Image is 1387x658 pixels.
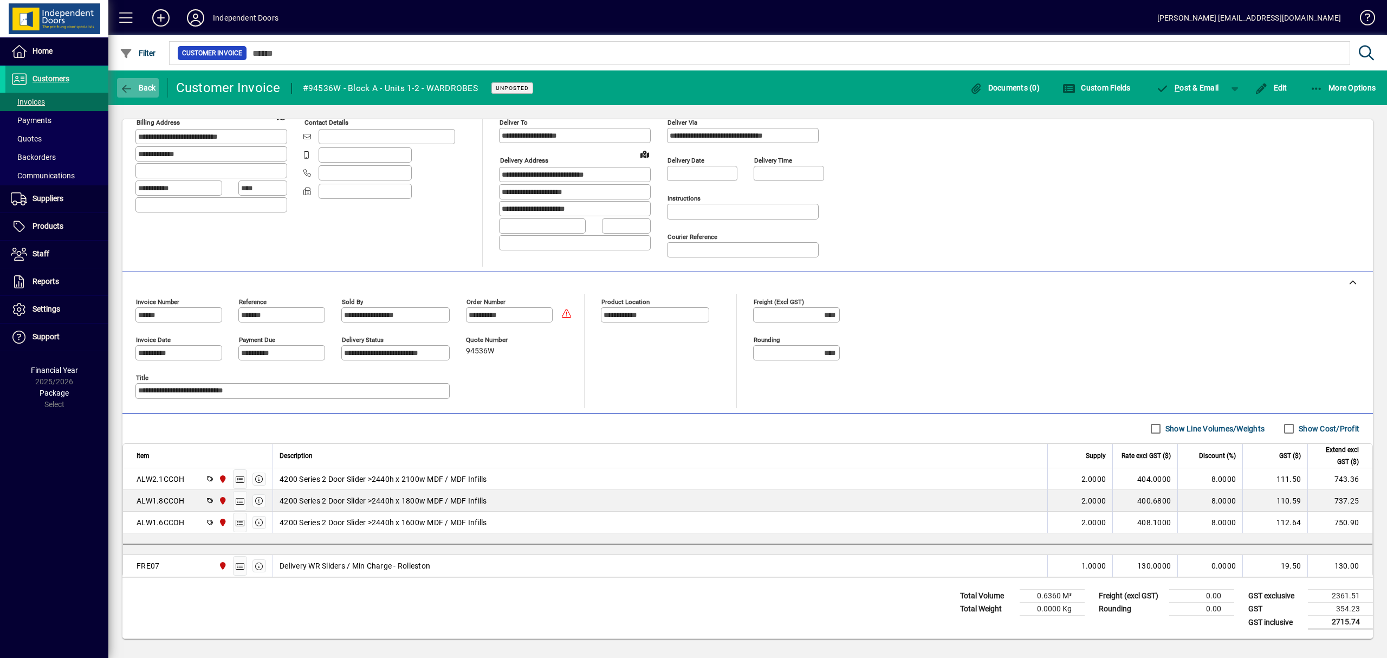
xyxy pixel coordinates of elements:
[1307,512,1372,533] td: 750.90
[1156,83,1219,92] span: ost & Email
[1177,468,1242,490] td: 8.0000
[342,298,363,306] mat-label: Sold by
[1242,512,1307,533] td: 112.64
[1255,83,1287,92] span: Edit
[33,332,60,341] span: Support
[280,450,313,462] span: Description
[1308,616,1373,629] td: 2715.74
[754,298,804,306] mat-label: Freight (excl GST)
[342,336,384,344] mat-label: Delivery status
[137,517,185,528] div: ALW1.6CCOH
[1308,590,1373,603] td: 2361.51
[117,78,159,98] button: Back
[1062,83,1131,92] span: Custom Fields
[1086,450,1106,462] span: Supply
[11,134,42,143] span: Quotes
[136,298,179,306] mat-label: Invoice number
[1177,555,1242,577] td: 0.0000
[33,305,60,313] span: Settings
[137,560,159,571] div: FRE07
[1020,590,1085,603] td: 0.6360 M³
[5,185,108,212] a: Suppliers
[1122,450,1171,462] span: Rate excl GST ($)
[667,119,697,126] mat-label: Deliver via
[1252,78,1290,98] button: Edit
[1243,603,1308,616] td: GST
[1352,2,1373,37] a: Knowledge Base
[667,195,701,202] mat-label: Instructions
[496,85,529,92] span: Unposted
[1307,490,1372,512] td: 737.25
[1307,468,1372,490] td: 743.36
[5,111,108,130] a: Payments
[1242,555,1307,577] td: 19.50
[1060,78,1133,98] button: Custom Fields
[216,473,228,485] span: Christchurch
[967,78,1042,98] button: Documents (0)
[667,157,704,164] mat-label: Delivery date
[1081,495,1106,506] span: 2.0000
[466,298,505,306] mat-label: Order number
[33,74,69,83] span: Customers
[1169,590,1234,603] td: 0.00
[1177,512,1242,533] td: 8.0000
[5,213,108,240] a: Products
[1314,444,1359,468] span: Extend excl GST ($)
[176,79,281,96] div: Customer Invoice
[1177,490,1242,512] td: 8.0000
[273,107,290,125] a: View on map
[11,98,45,106] span: Invoices
[33,194,63,203] span: Suppliers
[280,560,430,571] span: Delivery WR Sliders / Min Charge - Rolleston
[1169,603,1234,616] td: 0.00
[1308,603,1373,616] td: 354.23
[1199,450,1236,462] span: Discount (%)
[136,336,171,344] mat-label: Invoice date
[137,474,185,485] div: ALW2.1CCOH
[120,83,156,92] span: Back
[1119,560,1171,571] div: 130.0000
[40,389,69,397] span: Package
[5,241,108,268] a: Staff
[108,78,168,98] app-page-header-button: Back
[1310,83,1376,92] span: More Options
[1020,603,1085,616] td: 0.0000 Kg
[33,249,49,258] span: Staff
[754,336,780,344] mat-label: Rounding
[216,560,228,572] span: Christchurch
[216,495,228,507] span: Christchurch
[466,337,531,344] span: Quote number
[1081,474,1106,485] span: 2.0000
[11,116,51,125] span: Payments
[1081,560,1106,571] span: 1.0000
[955,603,1020,616] td: Total Weight
[120,49,156,57] span: Filter
[33,222,63,230] span: Products
[31,366,78,375] span: Financial Year
[754,157,792,164] mat-label: Delivery time
[144,8,178,28] button: Add
[667,233,717,241] mat-label: Courier Reference
[5,93,108,111] a: Invoices
[1243,616,1308,629] td: GST inclusive
[636,145,653,163] a: View on map
[1242,490,1307,512] td: 110.59
[466,347,494,356] span: 94536W
[1307,78,1379,98] button: More Options
[1093,590,1169,603] td: Freight (excl GST)
[137,495,185,506] div: ALW1.8CCOH
[5,324,108,351] a: Support
[216,517,228,528] span: Christchurch
[1297,423,1359,434] label: Show Cost/Profit
[280,495,487,506] span: 4200 Series 2 Door Slider >2440h x 1800w MDF / MDF Infills
[239,298,267,306] mat-label: Reference
[1157,9,1341,27] div: [PERSON_NAME] [EMAIL_ADDRESS][DOMAIN_NAME]
[11,171,75,180] span: Communications
[117,43,159,63] button: Filter
[182,48,242,59] span: Customer Invoice
[1119,517,1171,528] div: 408.1000
[11,153,56,162] span: Backorders
[137,450,150,462] span: Item
[5,38,108,65] a: Home
[601,298,650,306] mat-label: Product location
